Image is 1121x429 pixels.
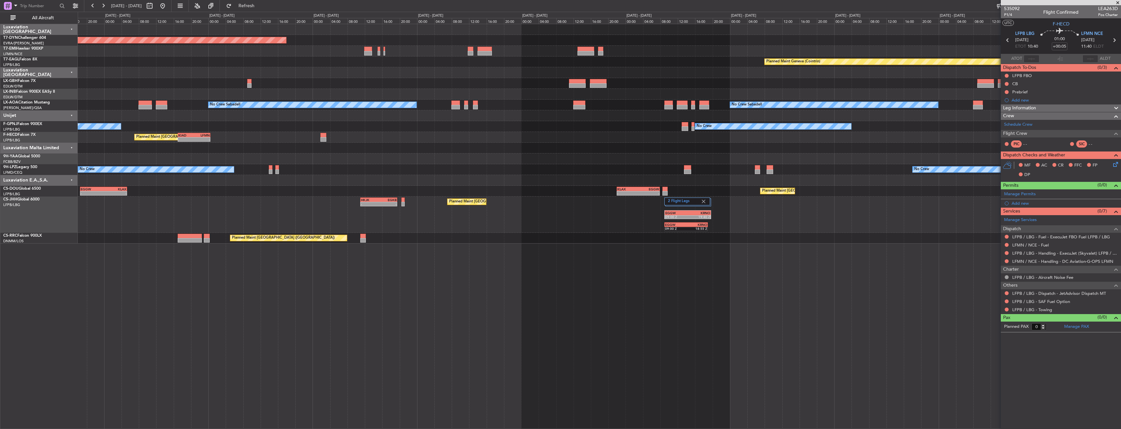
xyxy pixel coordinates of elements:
a: LFPB / LBG - SAF Fuel Option [1012,299,1070,304]
a: LFMN/NCE [3,52,23,56]
div: 00:00 [417,18,434,24]
div: EGGW [665,223,686,227]
span: 01:00 [1054,36,1065,42]
div: 12:00 [261,18,278,24]
span: T7-EAGL [3,57,19,61]
span: F-GPNJ [3,122,17,126]
a: LFPB / LBG - Fuel - ExecuJet FBO Fuel LFPB / LBG [1012,234,1110,240]
span: Flight Crew [1003,130,1027,137]
span: AC [1041,162,1047,169]
span: 9H-LPZ [3,165,16,169]
div: 00:00 [625,18,643,24]
span: MF [1024,162,1031,169]
span: T7-DYN [3,36,18,40]
a: EDLW/DTM [3,95,23,100]
a: LX-AOACitation Mustang [3,101,50,104]
a: T7-EAGLFalcon 8X [3,57,37,61]
span: Leg Information [1003,104,1036,112]
div: 08:00 [452,18,469,24]
div: EGGW [81,187,104,191]
div: [DATE] - [DATE] [105,13,130,19]
div: KLAX [617,187,638,191]
div: [DATE] - [DATE] [835,13,860,19]
div: EGKB [379,198,397,202]
div: Planned Maint [GEOGRAPHIC_DATA] ([GEOGRAPHIC_DATA]) [232,233,335,243]
span: Crew [1003,112,1014,120]
a: CS-RRCFalcon 900LX [3,234,42,238]
div: 04:00 [643,18,660,24]
div: Prebrief [1012,89,1028,95]
div: LFPB FBO [1012,73,1032,78]
span: LX-INB [3,90,16,94]
div: 16:00 [174,18,191,24]
span: [DATE] [1081,37,1095,43]
a: LFPB / LBG - Dispatch - JetAdvisor Dispatch MT [1012,291,1106,296]
a: Manage Services [1004,217,1037,223]
div: 04:00 [852,18,869,24]
span: (0/3) [1097,64,1107,71]
div: KIAD [178,133,194,137]
a: LFMN / NCE - Fuel [1012,242,1049,248]
div: 00:00 [730,18,747,24]
span: Refresh [233,4,260,8]
div: 20:00 [400,18,417,24]
div: [DATE] - [DATE] [731,13,756,19]
div: 20:00 [608,18,625,24]
a: LFPB/LBG [3,138,20,143]
span: LX-AOA [3,101,18,104]
div: - [104,191,126,195]
span: LFMN NCE [1081,31,1103,37]
span: Services [1003,208,1020,215]
div: 09:00 Z [665,215,688,219]
div: 04:00 [434,18,452,24]
div: 08:00 [556,18,574,24]
button: UTC [1002,20,1014,26]
div: Flight Confirmed [1043,9,1079,16]
div: 04:00 [330,18,348,24]
a: LX-INBFalcon 900EX EASy II [3,90,55,94]
span: LFPB LBG [1015,31,1034,37]
div: 12:00 [469,18,486,24]
div: 08:00 [348,18,365,24]
div: KLAX [104,187,126,191]
div: 20:00 [191,18,208,24]
a: EVRA/[PERSON_NAME] [3,41,44,46]
span: 9H-YAA [3,154,18,158]
div: 09:00 Z [665,227,686,230]
label: 2 Flight Legs [668,199,700,204]
div: 04:00 [122,18,139,24]
div: - [178,137,194,141]
span: Dispatch [1003,225,1021,233]
a: F-HECDFalcon 7X [3,133,36,137]
a: CS-JHHGlobal 6000 [3,198,40,201]
span: ELDT [1093,43,1104,50]
a: Schedule Crew [1004,121,1032,128]
span: Pax [1003,314,1010,322]
div: No Crew [697,121,712,131]
div: 00:00 [834,18,852,24]
a: LFMD/CEQ [3,170,22,175]
span: LX-GBH [3,79,18,83]
span: 10:40 [1028,43,1038,50]
div: [DATE] - [DATE] [209,13,235,19]
span: F-HECD [3,133,18,137]
div: [DATE] - [DATE] [940,13,965,19]
div: 00:00 [313,18,330,24]
div: KRNO [686,223,707,227]
a: LFPB/LBG [3,127,20,132]
div: Add new [1012,200,1118,206]
div: EGGW [638,187,659,191]
div: 08:00 [139,18,156,24]
span: 11:40 [1081,43,1092,50]
div: 16:00 [695,18,712,24]
input: --:-- [1024,55,1039,63]
div: 12:00 [991,18,1008,24]
span: (0/7) [1097,208,1107,214]
div: [DATE] - [DATE] [626,13,652,19]
div: 04:00 [539,18,556,24]
a: DNMM/LOS [3,239,24,244]
span: ATOT [1011,56,1022,62]
span: ETOT [1015,43,1026,50]
button: Refresh [223,1,262,11]
div: [DATE] - [DATE] [522,13,547,19]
